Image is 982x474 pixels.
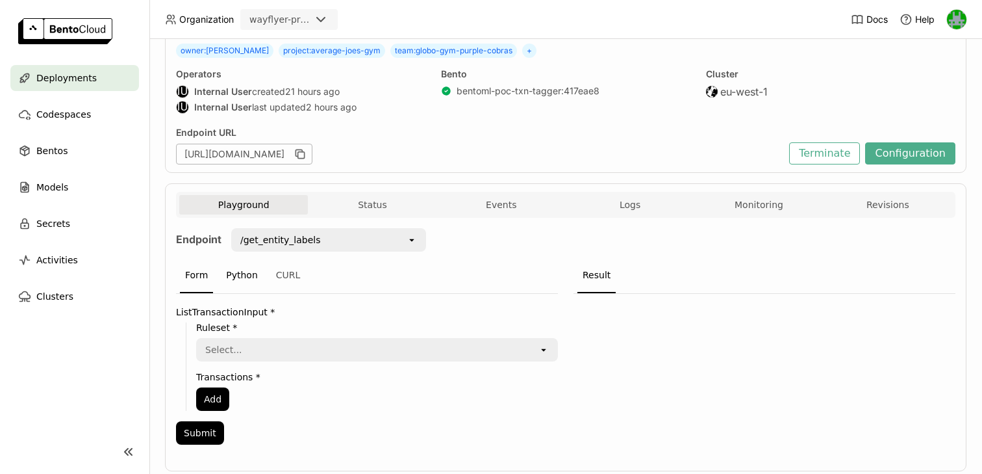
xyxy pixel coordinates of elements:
[538,345,549,355] svg: open
[176,101,425,114] div: last updated
[36,216,70,231] span: Secrets
[196,323,558,333] label: Ruleset *
[10,247,139,273] a: Activities
[824,195,952,215] button: Revisions
[196,372,558,382] label: Transactions *
[36,143,68,159] span: Bentos
[10,211,139,237] a: Secrets
[36,252,78,268] span: Activities
[249,13,310,26] div: wayflyer-prod
[176,127,783,138] div: Endpoint URL
[10,174,139,200] a: Models
[194,86,252,98] strong: Internal User
[194,101,252,113] strong: Internal User
[308,195,436,215] button: Status
[789,142,860,165] button: Terminate
[176,421,224,445] button: Submit
[865,142,955,165] button: Configuration
[176,85,425,98] div: created
[322,233,323,246] input: Selected /get_entity_labels.
[900,13,935,26] div: Help
[577,258,616,293] div: Result
[196,388,229,411] button: Add
[18,18,112,44] img: logo
[221,258,263,293] div: Python
[176,307,558,317] label: ListTransactionInput *
[279,44,385,58] span: project : average-joes-gym
[36,179,68,195] span: Models
[36,289,73,304] span: Clusters
[240,233,321,246] div: /get_entity_labels
[306,101,357,113] span: 2 hours ago
[441,68,690,80] div: Bento
[437,195,566,215] button: Events
[205,343,242,356] div: Select...
[176,233,221,246] strong: Endpoint
[522,44,536,58] span: +
[10,138,139,164] a: Bentos
[866,14,888,25] span: Docs
[176,68,425,80] div: Operators
[390,44,517,58] span: team : globo-gym-purple-cobras
[720,85,768,98] span: eu-west-1
[179,195,308,215] button: Playground
[176,44,273,58] span: owner : [PERSON_NAME]
[271,258,306,293] div: CURL
[851,13,888,26] a: Docs
[180,258,213,293] div: Form
[10,101,139,127] a: Codespaces
[177,101,188,113] div: IU
[285,86,340,98] span: 21 hours ago
[176,85,189,98] div: Internal User
[706,68,955,80] div: Cluster
[10,65,139,91] a: Deployments
[177,86,188,98] div: IU
[312,14,313,27] input: Selected wayflyer-prod.
[176,144,312,165] div: [URL][DOMAIN_NAME]
[179,14,234,25] span: Organization
[947,10,966,29] img: Sean Hickey
[620,199,640,211] span: Logs
[915,14,935,25] span: Help
[176,101,189,114] div: Internal User
[457,85,599,97] a: bentoml-poc-txn-tagger:417eae8
[10,283,139,309] a: Clusters
[407,235,417,245] svg: open
[36,70,97,86] span: Deployments
[36,107,91,122] span: Codespaces
[694,195,823,215] button: Monitoring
